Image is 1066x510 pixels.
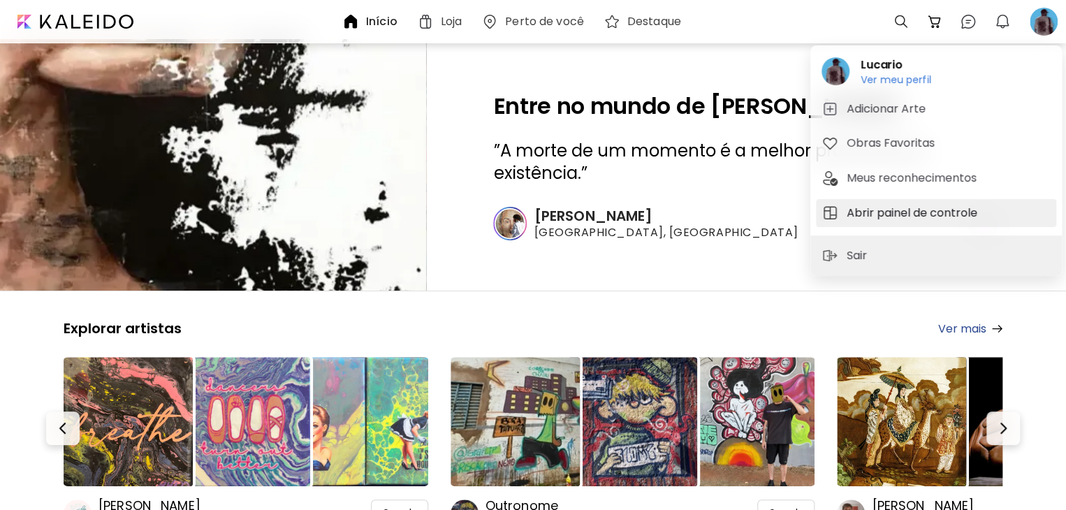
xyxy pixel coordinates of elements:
img: tab [822,205,838,221]
button: tabObras Favoritas [816,129,1056,157]
button: sign-outSair [816,242,877,270]
p: Sair [847,247,872,264]
h2: Lucario [861,57,931,73]
img: tab [822,135,838,152]
img: sign-out [822,247,838,264]
button: tabMeus reconhecimentos [816,164,1056,192]
h5: Adicionar Arte [847,101,930,117]
button: tabAbrir painel de controle [816,199,1056,227]
h5: Obras Favoritas [847,135,939,152]
h5: Abrir painel de controle [847,205,981,221]
img: tab [822,101,838,117]
h6: Ver meu perfil [861,73,931,86]
h5: Meus reconhecimentos [847,170,981,187]
img: tab [822,170,838,187]
button: tabAdicionar Arte [816,95,1056,123]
